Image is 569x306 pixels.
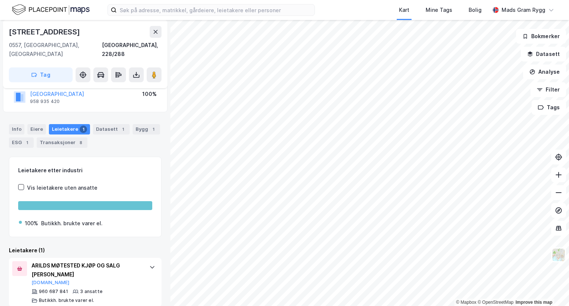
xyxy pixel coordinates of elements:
[9,41,102,59] div: 0557, [GEOGRAPHIC_DATA], [GEOGRAPHIC_DATA]
[31,280,70,286] button: [DOMAIN_NAME]
[426,6,452,14] div: Mine Tags
[532,100,566,115] button: Tags
[552,248,566,262] img: Z
[80,289,103,295] div: 3 ansatte
[9,246,162,255] div: Leietakere (1)
[31,261,142,279] div: ARILDS MØTESTED KJØP OG SALG [PERSON_NAME]
[27,183,97,192] div: Vis leietakere uten ansatte
[117,4,315,16] input: Søk på adresse, matrikkel, gårdeiere, leietakere eller personer
[39,297,94,303] div: Butikkh. brukte varer el.
[93,124,130,134] div: Datasett
[9,137,34,148] div: ESG
[469,6,482,14] div: Bolig
[521,47,566,61] button: Datasett
[133,124,160,134] div: Bygg
[27,124,46,134] div: Eiere
[502,6,545,14] div: Mads Gram Rygg
[530,82,566,97] button: Filter
[25,219,38,228] div: 100%
[39,289,68,295] div: 960 687 841
[49,124,90,134] div: Leietakere
[23,139,31,146] div: 1
[41,219,103,228] div: Butikkh. brukte varer el.
[523,64,566,79] button: Analyse
[30,99,60,104] div: 958 935 420
[399,6,409,14] div: Kart
[12,3,90,16] img: logo.f888ab2527a4732fd821a326f86c7f29.svg
[9,67,73,82] button: Tag
[102,41,162,59] div: [GEOGRAPHIC_DATA], 228/288
[9,124,24,134] div: Info
[142,90,157,99] div: 100%
[119,126,127,133] div: 1
[80,126,87,133] div: 1
[532,270,569,306] iframe: Chat Widget
[456,300,476,305] a: Mapbox
[150,126,157,133] div: 1
[516,29,566,44] button: Bokmerker
[478,300,513,305] a: OpenStreetMap
[532,270,569,306] div: Kontrollprogram for chat
[516,300,552,305] a: Improve this map
[18,166,152,175] div: Leietakere etter industri
[77,139,84,146] div: 8
[9,26,81,38] div: [STREET_ADDRESS]
[37,137,87,148] div: Transaksjoner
